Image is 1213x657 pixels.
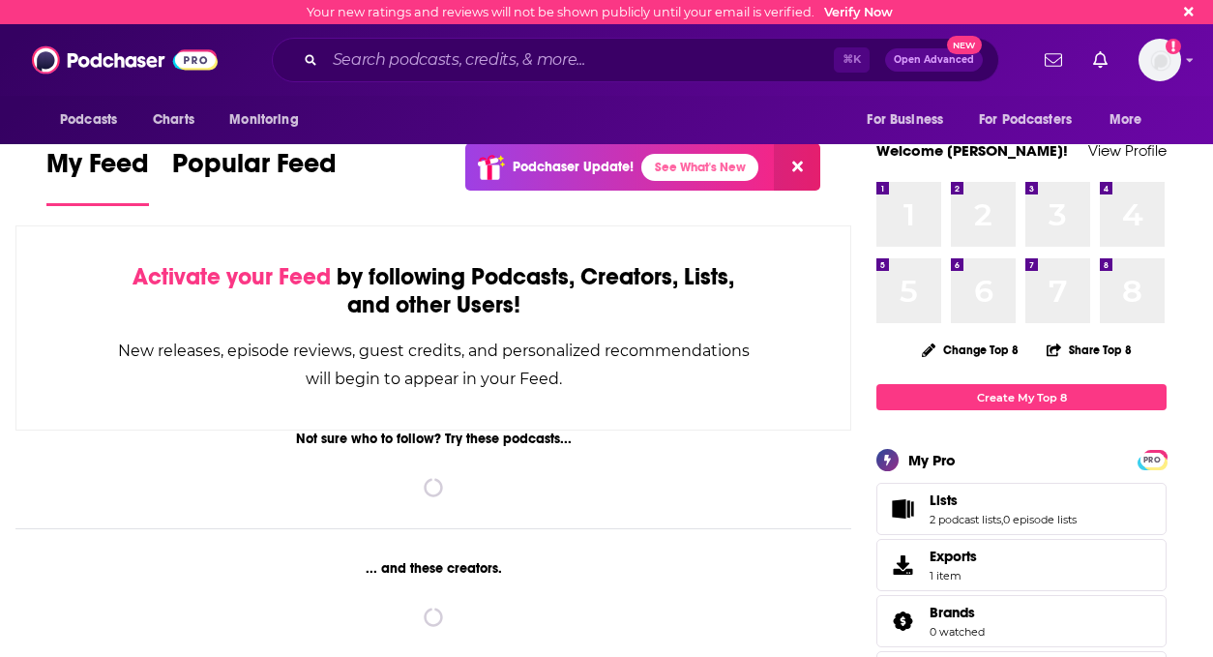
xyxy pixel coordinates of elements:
span: Open Advanced [894,55,974,65]
img: Podchaser - Follow, Share and Rate Podcasts [32,42,218,78]
a: View Profile [1088,141,1167,160]
a: Verify Now [824,5,893,19]
div: New releases, episode reviews, guest credits, and personalized recommendations will begin to appe... [113,337,754,393]
button: Open AdvancedNew [885,48,983,72]
a: Brands [930,604,985,621]
span: For Podcasters [979,106,1072,134]
span: Podcasts [60,106,117,134]
span: Monitoring [229,106,298,134]
a: Exports [876,539,1167,591]
a: 0 watched [930,625,985,639]
span: Brands [876,595,1167,647]
a: Charts [140,102,206,138]
a: Show notifications dropdown [1085,44,1115,76]
a: Lists [883,495,922,523]
img: User Profile [1139,39,1181,81]
p: Podchaser Update! [513,159,634,175]
span: Exports [883,552,922,579]
span: , [1001,513,1003,526]
span: For Business [867,106,943,134]
button: Change Top 8 [910,338,1030,362]
span: PRO [1140,453,1164,467]
span: Popular Feed [172,147,337,192]
input: Search podcasts, credits, & more... [325,45,834,75]
div: My Pro [908,451,956,469]
span: 1 item [930,569,977,582]
a: Create My Top 8 [876,384,1167,410]
span: Lists [876,483,1167,535]
button: Show profile menu [1139,39,1181,81]
span: ⌘ K [834,47,870,73]
span: Charts [153,106,194,134]
a: My Feed [46,147,149,206]
div: by following Podcasts, Creators, Lists, and other Users! [113,263,754,319]
a: Lists [930,492,1077,509]
span: Exports [930,548,977,565]
a: 2 podcast lists [930,513,1001,526]
button: Share Top 8 [1046,331,1133,369]
span: More [1109,106,1142,134]
a: Brands [883,608,922,635]
a: Popular Feed [172,147,337,206]
div: ... and these creators. [15,560,851,577]
div: Not sure who to follow? Try these podcasts... [15,431,851,447]
span: Lists [930,492,958,509]
a: 0 episode lists [1003,513,1077,526]
svg: Email not verified [1166,39,1181,54]
a: Welcome [PERSON_NAME]! [876,141,1068,160]
button: open menu [216,102,323,138]
button: open menu [853,102,967,138]
span: My Feed [46,147,149,192]
div: Search podcasts, credits, & more... [272,38,999,82]
span: Activate your Feed [133,262,331,291]
span: Brands [930,604,975,621]
span: New [947,36,982,54]
span: Logged in as charlottestone [1139,39,1181,81]
a: PRO [1140,452,1164,466]
a: See What's New [641,154,758,181]
button: open menu [46,102,142,138]
div: Your new ratings and reviews will not be shown publicly until your email is verified. [307,5,893,19]
a: Show notifications dropdown [1037,44,1070,76]
button: open menu [966,102,1100,138]
button: open menu [1096,102,1167,138]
